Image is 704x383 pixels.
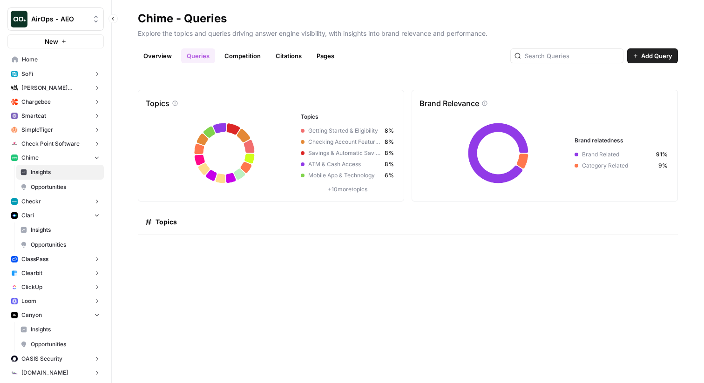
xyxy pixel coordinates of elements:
[11,99,18,105] img: jkhkcar56nid5uw4tq7euxnuco2o
[21,283,42,291] span: ClickUp
[16,237,104,252] a: Opportunities
[7,123,104,137] button: SimpleTiger
[11,198,18,205] img: 78cr82s63dt93a7yj2fue7fuqlci
[21,126,53,134] span: SimpleTiger
[138,48,177,63] a: Overview
[582,150,652,159] span: Brand Related
[31,14,88,24] span: AirOps - AEO
[22,55,100,64] span: Home
[7,294,104,308] button: Loom
[11,312,18,318] img: 0idox3onazaeuxox2jono9vm549w
[31,183,100,191] span: Opportunities
[11,284,18,290] img: nyvnio03nchgsu99hj5luicuvesv
[21,297,36,305] span: Loom
[385,171,394,180] span: 6%
[11,370,18,376] img: k09s5utkby11dt6rxf2w9zgb46r0
[420,98,479,109] p: Brand Relevance
[11,85,18,91] img: m87i3pytwzu9d7629hz0batfjj1p
[16,337,104,352] a: Opportunities
[270,48,307,63] a: Citations
[7,95,104,109] button: Chargebee
[627,48,678,63] button: Add Query
[21,140,80,148] span: Check Point Software
[45,37,58,46] span: New
[21,197,41,206] span: Checkr
[11,256,18,262] img: z4c86av58qw027qbtb91h24iuhub
[138,26,678,38] p: Explore the topics and queries driving answer engine visibility, with insights into brand relevan...
[7,366,104,380] button: [DOMAIN_NAME]
[11,155,18,161] img: mhv33baw7plipcpp00rsngv1nu95
[7,266,104,280] button: Clearbit
[7,81,104,95] button: [PERSON_NAME] [PERSON_NAME] at Work
[16,322,104,337] a: Insights
[21,269,42,277] span: Clearbit
[7,208,104,222] button: Clari
[7,352,104,366] button: OASIS Security
[311,48,340,63] a: Pages
[21,211,34,220] span: Clari
[11,141,18,147] img: gddfodh0ack4ddcgj10xzwv4nyos
[301,185,394,194] p: + 10 more topics
[16,222,104,237] a: Insights
[658,161,668,170] span: 9%
[7,34,104,48] button: New
[11,212,18,219] img: h6qlr8a97mop4asab8l5qtldq2wv
[11,298,18,304] img: wev6amecshr6l48lvue5fy0bkco1
[7,252,104,266] button: ClassPass
[525,51,619,60] input: Search Queries
[138,11,227,26] div: Chime - Queries
[219,48,266,63] a: Competition
[7,195,104,208] button: Checkr
[31,168,100,176] span: Insights
[308,149,381,157] span: Savings & Automatic Savings Tools
[575,136,668,145] h3: Brand relatedness
[385,138,394,146] span: 8%
[7,7,104,31] button: Workspace: AirOps - AEO
[21,255,48,263] span: ClassPass
[7,137,104,151] button: Check Point Software
[31,340,100,349] span: Opportunities
[21,154,39,162] span: Chime
[308,127,381,135] span: Getting Started & Eligibility
[11,71,18,77] img: apu0vsiwfa15xu8z64806eursjsk
[21,311,42,319] span: Canyon
[21,355,62,363] span: OASIS Security
[11,11,27,27] img: AirOps - AEO Logo
[31,226,100,234] span: Insights
[582,161,655,170] span: Category Related
[308,160,381,168] span: ATM & Cash Access
[11,270,18,276] img: fr92439b8i8d8kixz6owgxh362ib
[385,160,394,168] span: 8%
[156,217,177,227] span: Topics
[31,325,100,334] span: Insights
[16,180,104,195] a: Opportunities
[21,98,51,106] span: Chargebee
[301,113,394,121] h3: Topics
[11,127,18,133] img: hlg0wqi1id4i6sbxkcpd2tyblcaw
[11,356,18,362] img: red1k5sizbc2zfjdzds8kz0ky0wq
[21,112,46,120] span: Smartcat
[7,67,104,81] button: SoFi
[641,51,672,60] span: Add Query
[181,48,215,63] a: Queries
[7,151,104,165] button: Chime
[7,109,104,123] button: Smartcat
[385,149,394,157] span: 8%
[308,138,381,146] span: Checking Account Features & Usage
[21,84,90,92] span: [PERSON_NAME] [PERSON_NAME] at Work
[146,98,169,109] p: Topics
[656,150,668,159] span: 91%
[7,52,104,67] a: Home
[308,171,381,180] span: Mobile App & Technology
[385,127,394,135] span: 8%
[21,369,68,377] span: [DOMAIN_NAME]
[31,241,100,249] span: Opportunities
[11,113,18,119] img: rkye1xl29jr3pw1t320t03wecljb
[7,280,104,294] button: ClickUp
[21,70,33,78] span: SoFi
[7,308,104,322] button: Canyon
[16,165,104,180] a: Insights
